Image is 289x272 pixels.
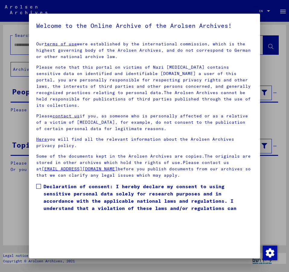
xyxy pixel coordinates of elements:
span: Declaration of consent: I hereby declare my consent to using sensitive personal data solely for r... [43,183,253,219]
div: Change consent [262,245,277,260]
p: Some of the documents kept in the Arolsen Archives are copies.The originals are stored in other a... [36,153,253,179]
p: Please if you, as someone who is personally affected or as a relative of a victim of [MEDICAL_DAT... [36,113,253,132]
img: Change consent [263,246,277,260]
a: [EMAIL_ADDRESS][DOMAIN_NAME] [42,166,118,172]
p: Our were established by the international commission, which is the highest governing body of the ... [36,41,253,60]
a: contact us [52,113,80,119]
a: Here [36,136,47,142]
p: Please note that this portal on victims of Nazi [MEDICAL_DATA] contains sensitive data on identif... [36,64,253,109]
a: terms of use [44,41,77,47]
p: you will find all the relevant information about the Arolsen Archives privacy policy. [36,136,253,149]
h5: Welcome to the Online Archive of the Arolsen Archives! [36,21,253,31]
